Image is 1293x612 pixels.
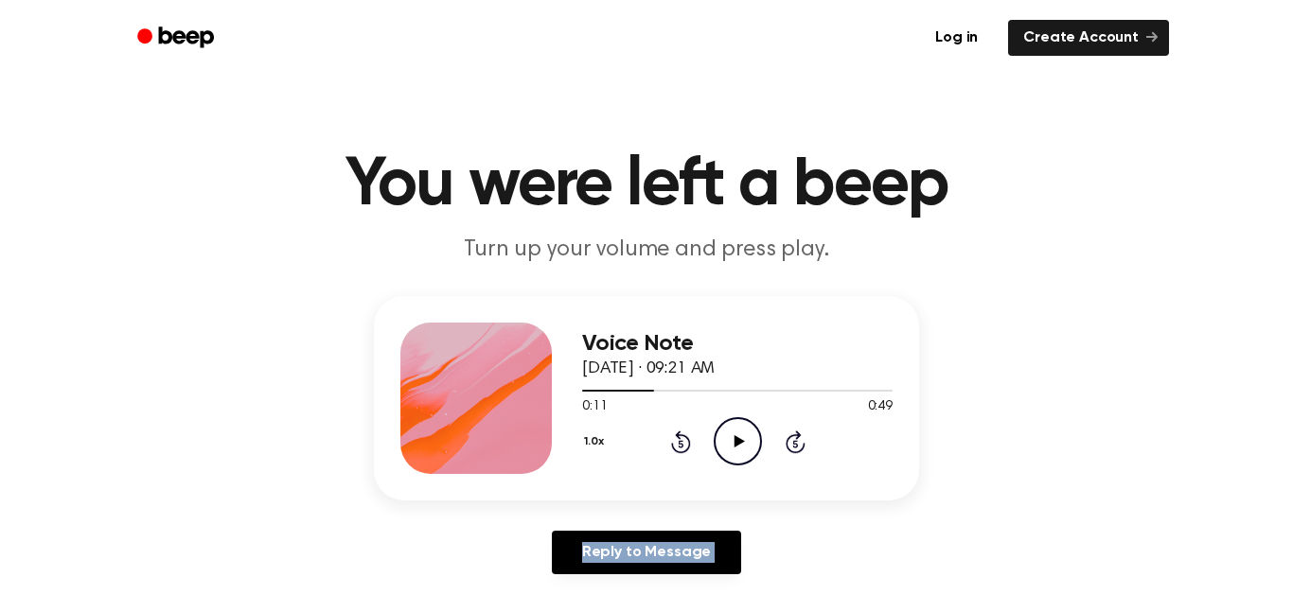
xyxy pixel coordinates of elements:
p: Turn up your volume and press play. [283,235,1010,266]
a: Reply to Message [552,531,741,574]
span: [DATE] · 09:21 AM [582,360,715,377]
a: Create Account [1008,20,1169,56]
a: Log in [916,16,997,60]
h3: Voice Note [582,331,893,357]
button: 1.0x [582,426,611,458]
a: Beep [124,20,231,57]
span: 0:49 [868,397,893,417]
span: 0:11 [582,397,607,417]
h1: You were left a beep [162,151,1131,219]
